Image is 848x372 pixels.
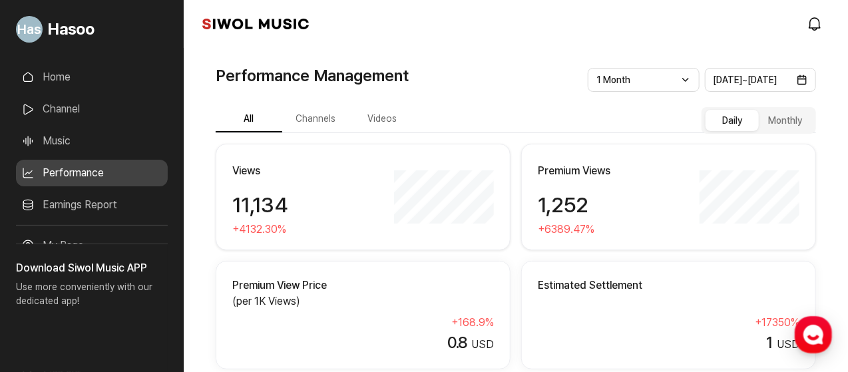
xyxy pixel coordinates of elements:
a: My Page [16,232,168,259]
div: + 6389.47 % [538,222,693,238]
p: (per 1K Views) [232,293,494,309]
a: modal.notifications [803,11,829,37]
span: 0.8 [447,333,467,352]
a: Earnings Report [16,192,168,218]
a: Home [16,64,168,91]
span: 1,252 [538,192,588,218]
button: Channels [282,106,349,132]
h3: Download Siwol Music APP [16,260,168,276]
h2: Premium Views [538,163,693,179]
button: Monthly [759,110,812,131]
a: Channel [16,96,168,122]
h2: Estimated Settlement [538,278,799,293]
span: Messages [110,282,150,293]
span: 1 Month [596,75,630,85]
a: Home [4,262,88,295]
span: 11,134 [232,192,288,218]
button: Videos [349,106,415,132]
a: Performance [16,160,168,186]
div: + 4132.30 % [232,222,387,238]
a: Messages [88,262,172,295]
div: USD [232,333,494,353]
span: [DATE] ~ [DATE] [714,75,777,85]
span: Hasoo [48,17,95,41]
span: Settings [197,281,230,292]
span: 1 [767,333,773,352]
a: Music [16,128,168,154]
span: Home [34,281,57,292]
div: + 168.9 % [232,315,494,331]
p: Use more conveniently with our dedicated app! [16,276,168,319]
h2: Premium View Price [232,278,494,293]
button: All [216,106,282,132]
h1: Performance Management [216,64,409,88]
a: Settings [172,262,256,295]
div: USD [538,333,799,353]
button: [DATE]~[DATE] [705,68,817,92]
a: Go to My Profile [16,11,168,48]
h2: Views [232,163,387,179]
div: + 17350 % [538,315,799,331]
button: Daily [706,110,759,131]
